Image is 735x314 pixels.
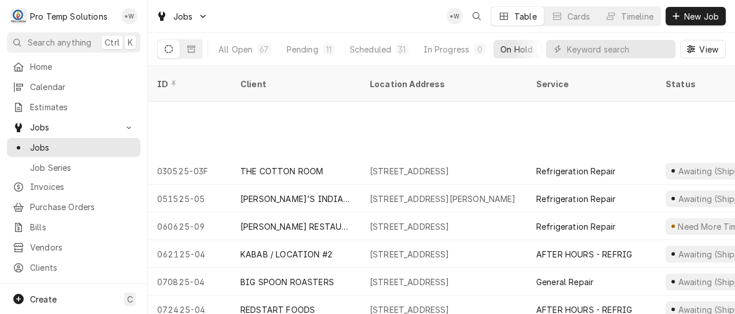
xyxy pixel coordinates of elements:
[30,10,107,23] div: Pro Temp Solutions
[30,61,135,73] span: Home
[30,201,135,213] span: Purchase Orders
[7,258,140,277] a: Clients
[7,177,140,196] a: Invoices
[287,43,318,55] div: Pending
[398,43,406,55] div: 31
[30,81,135,93] span: Calendar
[127,293,133,305] span: C
[536,78,645,90] div: Service
[10,8,27,24] div: P
[536,276,593,288] div: General Repair
[370,193,516,205] div: [STREET_ADDRESS][PERSON_NAME]
[240,165,323,177] div: THE COTTON ROOM
[7,218,140,237] a: Bills
[7,197,140,216] a: Purchase Orders
[173,10,193,23] span: Jobs
[240,78,349,90] div: Client
[105,36,120,48] span: Ctrl
[447,8,463,24] div: *Kevin Williams's Avatar
[370,78,515,90] div: Location Address
[467,7,486,25] button: Open search
[7,77,140,96] a: Calendar
[148,240,231,268] div: 062125-04
[370,276,450,288] div: [STREET_ADDRESS]
[536,220,615,233] div: Refrigeration Repair
[697,43,721,55] span: View
[7,98,140,117] a: Estimates
[7,238,140,257] a: Vendors
[7,138,140,157] a: Jobs
[240,220,351,233] div: [PERSON_NAME] RESTAURANT'S
[536,193,615,205] div: Refrigeration Repair
[240,248,332,260] div: KABAB / LOCATION #2
[148,212,231,240] div: 060625-09
[218,43,253,55] div: All Open
[128,36,133,48] span: K
[680,40,726,58] button: View
[30,241,135,253] span: Vendors
[536,165,615,177] div: Refrigeration Repair
[424,43,470,55] div: In Progress
[7,32,140,53] button: Search anythingCtrlK
[500,43,533,55] div: On Hold
[30,121,117,133] span: Jobs
[30,181,135,193] span: Invoices
[370,220,450,233] div: [STREET_ADDRESS]
[28,36,91,48] span: Search anything
[30,282,117,294] span: Pricebook
[7,57,140,76] a: Home
[682,10,721,23] span: New Job
[7,278,140,297] a: Go to Pricebook
[240,276,334,288] div: BIG SPOON ROASTERS
[350,43,391,55] div: Scheduled
[30,294,57,304] span: Create
[30,221,135,233] span: Bills
[10,8,27,24] div: Pro Temp Solutions's Avatar
[148,157,231,185] div: 030525-03F
[30,141,135,154] span: Jobs
[121,8,138,24] div: *Kevin Williams's Avatar
[157,78,220,90] div: ID
[30,261,135,274] span: Clients
[148,268,231,296] div: 070825-04
[536,248,632,260] div: AFTER HOURS - REFRIG
[621,10,654,23] div: Timeline
[259,43,269,55] div: 67
[514,10,537,23] div: Table
[7,158,140,177] a: Job Series
[370,248,450,260] div: [STREET_ADDRESS]
[370,165,450,177] div: [STREET_ADDRESS]
[7,118,140,137] a: Go to Jobs
[567,10,591,23] div: Cards
[540,43,547,55] div: 21
[325,43,332,55] div: 11
[476,43,483,55] div: 0
[666,7,726,25] button: New Job
[240,193,351,205] div: [PERSON_NAME]'S INDIAN KITCHEN
[151,7,213,26] a: Go to Jobs
[30,162,135,174] span: Job Series
[148,185,231,212] div: 051525-05
[30,101,135,113] span: Estimates
[567,40,670,58] input: Keyword search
